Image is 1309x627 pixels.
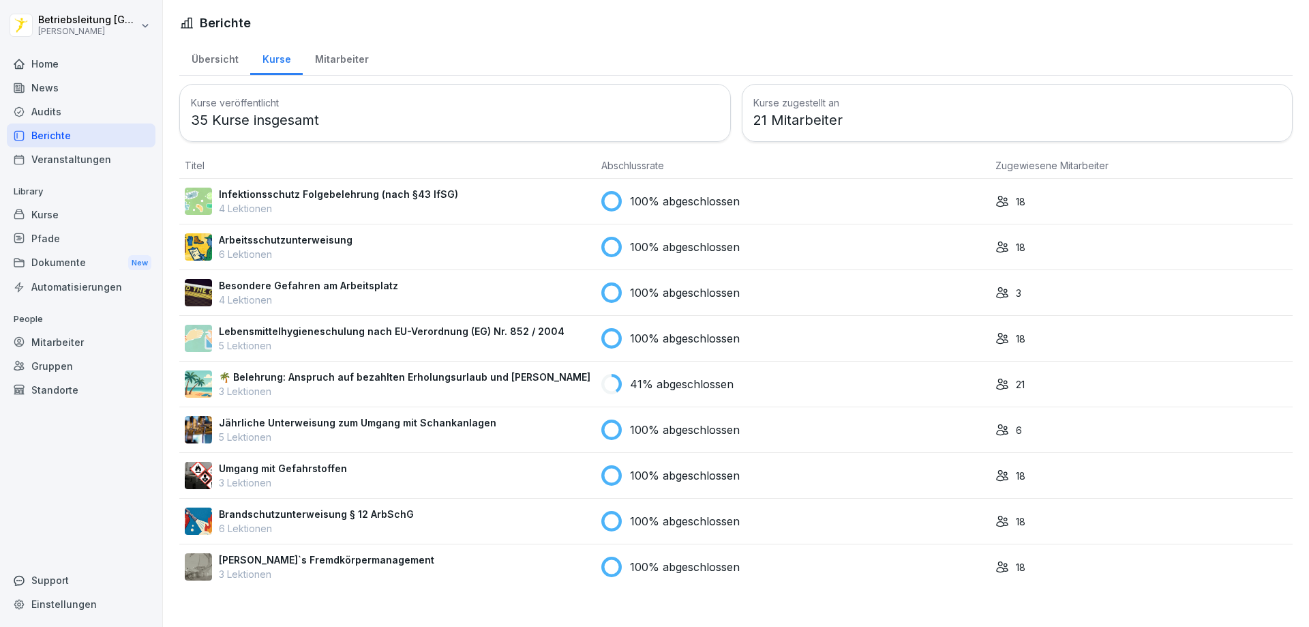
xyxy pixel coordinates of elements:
[7,100,155,123] a: Audits
[219,507,414,521] p: Brandschutzunterweisung § 12 ArbSchG
[7,275,155,299] a: Automatisierungen
[1016,560,1025,574] p: 18
[1016,377,1025,392] p: 21
[250,40,303,75] a: Kurse
[7,378,155,402] a: Standorte
[219,415,496,430] p: Jährliche Unterweisung zum Umgang mit Schankanlagen
[185,462,212,489] img: ro33qf0i8ndaw7nkfv0stvse.png
[185,233,212,261] img: bgsrfyvhdm6180ponve2jajk.png
[753,96,1282,110] h3: Kurse zugestellt an
[7,568,155,592] div: Support
[219,476,347,490] p: 3 Lektionen
[219,567,434,581] p: 3 Lektionen
[219,324,565,338] p: Lebensmittelhygieneschulung nach EU-Verordnung (EG) Nr. 852 / 2004
[185,160,205,171] span: Titel
[38,14,138,26] p: Betriebsleitung [GEOGRAPHIC_DATA]
[219,187,458,201] p: Infektionsschutz Folgebelehrung (nach §43 IfSG)
[185,553,212,581] img: ltafy9a5l7o16y10mkzj65ij.png
[219,293,398,307] p: 4 Lektionen
[7,203,155,227] a: Kurse
[185,325,212,352] img: gxsnf7ygjsfsmxd96jxi4ufn.png
[630,513,740,529] p: 100% abgeschlossen
[7,52,155,76] a: Home
[1016,286,1021,300] p: 3
[1016,332,1025,346] p: 18
[7,308,155,330] p: People
[7,330,155,354] a: Mitarbeiter
[38,27,138,36] p: [PERSON_NAME]
[200,14,251,32] h1: Berichte
[1016,514,1025,529] p: 18
[7,227,155,250] a: Pfade
[630,422,740,438] p: 100% abgeschlossen
[7,147,155,171] a: Veranstaltungen
[185,508,212,535] img: b0iy7e1gfawqjs4nezxuanzk.png
[630,559,740,575] p: 100% abgeschlossen
[185,279,212,306] img: zq4t51x0wy87l3xh8s87q7rq.png
[630,239,740,255] p: 100% abgeschlossen
[753,110,1282,130] p: 21 Mitarbeiter
[1016,469,1025,483] p: 18
[7,354,155,378] a: Gruppen
[303,40,380,75] a: Mitarbeiter
[219,553,434,567] p: [PERSON_NAME]`s Fremdkörpermanagement
[630,467,740,484] p: 100% abgeschlossen
[185,416,212,443] img: etou62n52bjq4b8bjpe35whp.png
[219,247,352,261] p: 6 Lektionen
[219,201,458,216] p: 4 Lektionen
[219,461,347,476] p: Umgang mit Gefahrstoffen
[219,521,414,536] p: 6 Lektionen
[185,370,212,398] img: s9mc00x6ussfrb3lxoajtb4r.png
[191,96,719,110] h3: Kurse veröffentlicht
[630,376,734,392] p: 41% abgeschlossen
[7,76,155,100] a: News
[185,188,212,215] img: tgff07aey9ahi6f4hltuk21p.png
[1016,194,1025,209] p: 18
[7,181,155,203] p: Library
[1016,423,1022,437] p: 6
[219,430,496,444] p: 5 Lektionen
[630,330,740,347] p: 100% abgeschlossen
[219,338,565,353] p: 5 Lektionen
[179,40,250,75] a: Übersicht
[995,160,1109,171] span: Zugewiesene Mitarbeiter
[630,285,740,301] p: 100% abgeschlossen
[7,592,155,616] a: Einstellungen
[219,370,590,384] p: 🌴 Belehrung: Anspruch auf bezahlten Erholungsurlaub und [PERSON_NAME]
[219,233,352,247] p: Arbeitsschutzunterweisung
[191,110,719,130] p: 35 Kurse insgesamt
[7,250,155,276] a: DokumenteNew
[630,193,740,209] p: 100% abgeschlossen
[219,384,590,398] p: 3 Lektionen
[7,123,155,147] a: Berichte
[7,250,155,276] div: Dokumente
[219,278,398,293] p: Besondere Gefahren am Arbeitsplatz
[1016,240,1025,254] p: 18
[128,255,151,271] div: New
[596,153,990,179] th: Abschlussrate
